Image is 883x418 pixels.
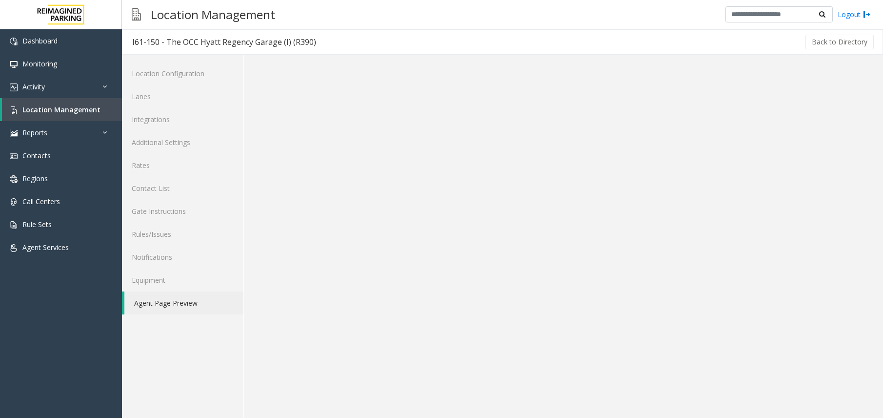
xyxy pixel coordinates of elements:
span: Reports [22,128,47,137]
span: Location Management [22,105,100,114]
span: Regions [22,174,48,183]
h3: Location Management [146,2,280,26]
img: 'icon' [10,106,18,114]
img: 'icon' [10,221,18,229]
a: Rules/Issues [122,223,243,246]
img: 'icon' [10,175,18,183]
img: 'icon' [10,198,18,206]
img: 'icon' [10,129,18,137]
a: Location Configuration [122,62,243,85]
a: Additional Settings [122,131,243,154]
a: Integrations [122,108,243,131]
a: Rates [122,154,243,177]
div: I61-150 - The OCC Hyatt Regency Garage (I) (R390) [132,36,316,48]
img: 'icon' [10,61,18,68]
button: Back to Directory [805,35,874,49]
a: Location Management [2,98,122,121]
span: Call Centers [22,197,60,206]
span: Dashboard [22,36,58,45]
span: Agent Services [22,243,69,252]
a: Contact List [122,177,243,200]
a: Lanes [122,85,243,108]
a: Gate Instructions [122,200,243,223]
span: Activity [22,82,45,91]
img: logout [863,9,871,20]
img: 'icon' [10,84,18,91]
span: Contacts [22,151,51,160]
span: Rule Sets [22,220,52,229]
img: pageIcon [132,2,141,26]
img: 'icon' [10,244,18,252]
a: Equipment [122,269,243,292]
span: Monitoring [22,59,57,68]
a: Agent Page Preview [124,292,243,314]
a: Notifications [122,246,243,269]
img: 'icon' [10,38,18,45]
img: 'icon' [10,152,18,160]
a: Logout [838,9,871,20]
